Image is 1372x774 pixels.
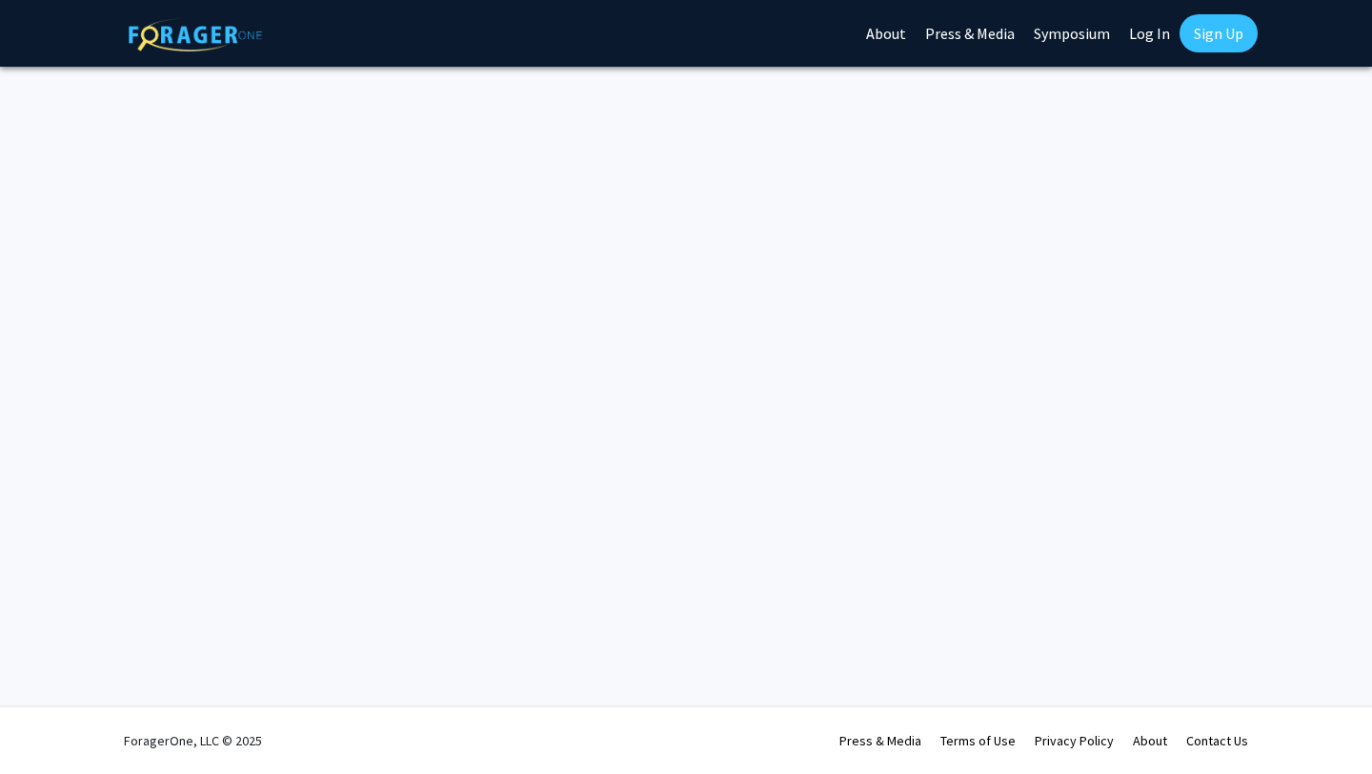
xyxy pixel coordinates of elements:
a: Contact Us [1186,732,1248,749]
a: Sign Up [1180,14,1258,52]
a: Privacy Policy [1035,732,1114,749]
a: Terms of Use [940,732,1016,749]
a: Press & Media [839,732,921,749]
img: ForagerOne Logo [129,18,262,51]
a: About [1133,732,1167,749]
div: ForagerOne, LLC © 2025 [124,707,262,774]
